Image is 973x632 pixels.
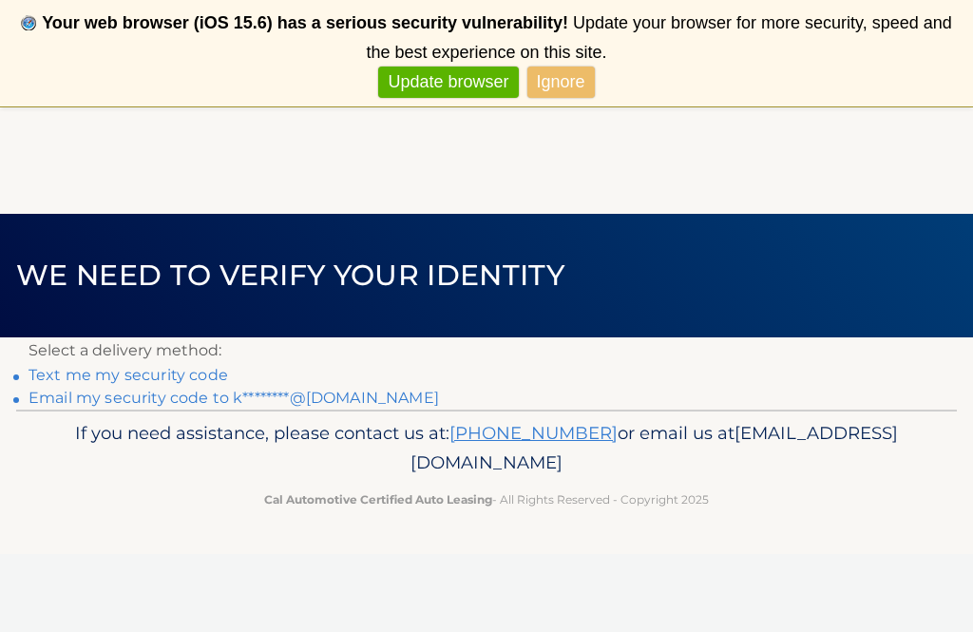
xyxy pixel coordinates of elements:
span: We need to verify your identity [16,258,564,293]
a: Text me my security code [29,366,228,384]
span: Update your browser for more security, speed and the best experience on this site. [366,13,951,62]
a: Ignore [527,67,595,98]
a: Update browser [378,67,518,98]
a: Email my security code to k********@[DOMAIN_NAME] [29,389,439,407]
p: - All Rights Reserved - Copyright 2025 [45,489,928,509]
b: Your web browser (iOS 15.6) has a serious security vulnerability! [42,13,568,32]
a: [PHONE_NUMBER] [449,422,618,444]
p: If you need assistance, please contact us at: or email us at [45,418,928,479]
p: Select a delivery method: [29,337,944,364]
strong: Cal Automotive Certified Auto Leasing [264,492,492,507]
